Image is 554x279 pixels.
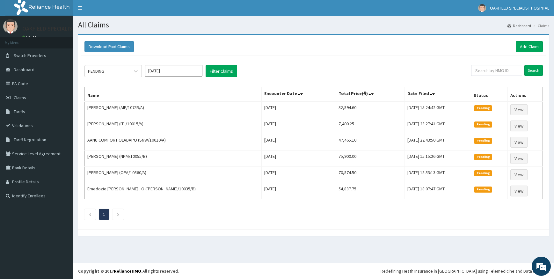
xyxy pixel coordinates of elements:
[405,167,471,183] td: [DATE] 18:53:13 GMT
[474,170,492,176] span: Pending
[261,183,336,199] td: [DATE]
[261,87,336,102] th: Encounter Date
[85,101,262,118] td: [PERSON_NAME] (AIP/10755/A)
[405,183,471,199] td: [DATE] 18:07:47 GMT
[405,87,471,102] th: Date Filed
[261,151,336,167] td: [DATE]
[510,169,528,180] a: View
[336,167,405,183] td: 70,874.50
[14,95,26,100] span: Claims
[3,19,18,33] img: User Image
[78,268,142,274] strong: Copyright © 2017 .
[471,65,522,76] input: Search by HMO ID
[85,87,262,102] th: Name
[336,118,405,134] td: 7,400.25
[85,167,262,183] td: [PERSON_NAME] (OPA/10560/A)
[89,211,91,217] a: Previous page
[336,87,405,102] th: Total Price(₦)
[474,121,492,127] span: Pending
[336,101,405,118] td: 32,894.60
[103,211,105,217] a: Page 1 is your current page
[507,23,531,28] a: Dashboard
[85,134,262,151] td: AANU COMFORT OLADAPO (SNW/10010/A)
[145,65,202,77] input: Select Month and Year
[524,65,543,76] input: Search
[336,151,405,167] td: 75,900.00
[405,151,471,167] td: [DATE] 15:15:26 GMT
[516,41,543,52] a: Add Claim
[117,211,120,217] a: Next page
[474,154,492,160] span: Pending
[510,137,528,148] a: View
[14,53,46,58] span: Switch Providers
[85,118,262,134] td: [PERSON_NAME] (ITL/10015/A)
[22,35,38,39] a: Online
[22,26,102,32] p: OAKFIELD SPECIALIST HOSPITAL
[474,187,492,192] span: Pending
[405,134,471,151] td: [DATE] 22:43:50 GMT
[510,153,528,164] a: View
[84,41,134,52] button: Download Paid Claims
[405,118,471,134] td: [DATE] 23:27:41 GMT
[510,121,528,131] a: View
[261,167,336,183] td: [DATE]
[474,138,492,143] span: Pending
[88,68,104,74] div: PENDING
[510,104,528,115] a: View
[14,109,25,114] span: Tariffs
[336,183,405,199] td: 54,837.75
[490,5,549,11] span: OAKFIELD SPECIALIST HOSPITAL
[381,268,549,274] div: Redefining Heath Insurance in [GEOGRAPHIC_DATA] using Telemedicine and Data Science!
[14,67,34,72] span: Dashboard
[261,101,336,118] td: [DATE]
[85,151,262,167] td: [PERSON_NAME] (NPM/10055/B)
[14,137,46,143] span: Tariff Negotiation
[510,186,528,196] a: View
[532,23,549,28] li: Claims
[405,101,471,118] td: [DATE] 15:24:42 GMT
[73,263,554,279] footer: All rights reserved.
[478,4,486,12] img: User Image
[474,105,492,111] span: Pending
[78,21,549,29] h1: All Claims
[206,65,237,77] button: Filter Claims
[85,183,262,199] td: Emedozie [PERSON_NAME] . O ([PERSON_NAME]/10035/B)
[336,134,405,151] td: 47,465.10
[261,134,336,151] td: [DATE]
[471,87,507,102] th: Status
[114,268,141,274] a: RelianceHMO
[261,118,336,134] td: [DATE]
[507,87,543,102] th: Actions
